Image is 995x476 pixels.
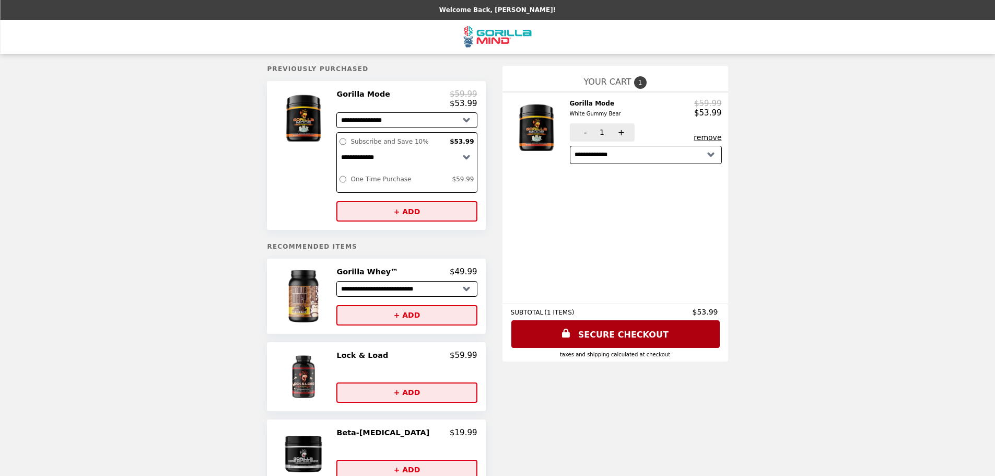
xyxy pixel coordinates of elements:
p: $59.99 [450,89,477,99]
img: Lock & Load [277,351,332,403]
p: $53.99 [450,99,477,108]
span: YOUR CART [583,77,631,87]
h2: Lock & Load [336,351,392,360]
button: - [570,123,599,142]
button: + [606,123,635,142]
p: $49.99 [450,267,477,276]
select: Select a product variant [336,112,477,128]
h2: Gorilla Whey™ [336,267,402,276]
a: SECURE CHECKOUT [511,320,720,348]
button: + ADD [336,382,477,403]
select: Select a subscription option [570,146,722,164]
button: + ADD [336,201,477,222]
p: Welcome Back, [PERSON_NAME]! [439,6,556,14]
h2: Beta-[MEDICAL_DATA] [336,428,434,437]
p: $53.99 [694,108,722,118]
div: Taxes and Shipping calculated at checkout [511,352,720,357]
img: Gorilla Mode [274,89,335,148]
select: Select a product variant [336,281,477,297]
label: One Time Purchase [348,173,449,185]
p: $59.99 [694,99,722,108]
img: Brand Logo [464,26,532,48]
h5: Recommended Items [267,243,485,250]
span: SUBTOTAL [511,309,545,316]
h2: Gorilla Mode [570,99,625,119]
label: $59.99 [450,173,477,185]
span: 1 [634,76,647,89]
label: $53.99 [447,135,476,148]
p: $19.99 [450,428,477,437]
img: Gorilla Whey™ [274,267,335,325]
span: 1 [600,128,604,136]
span: ( 1 ITEMS ) [544,309,574,316]
select: Select a subscription option [337,148,476,166]
p: $59.99 [450,351,477,360]
h5: Previously Purchased [267,65,485,73]
img: Gorilla Mode [507,99,568,157]
button: + ADD [336,305,477,326]
button: remove [694,133,721,142]
label: Subscribe and Save 10% [348,135,447,148]
div: White Gummy Bear [570,109,621,119]
span: $53.99 [693,308,720,316]
h2: Gorilla Mode [336,89,394,99]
